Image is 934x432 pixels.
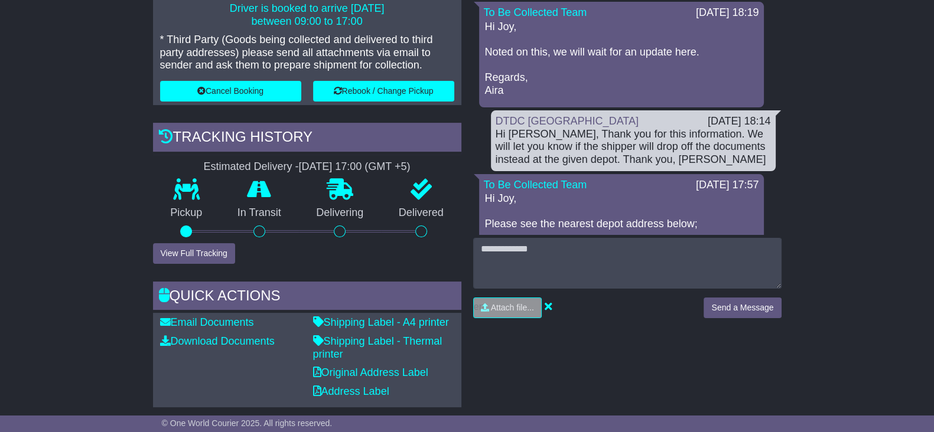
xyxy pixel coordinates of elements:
[313,81,454,102] button: Rebook / Change Pickup
[313,335,442,360] a: Shipping Label - Thermal printer
[313,316,449,328] a: Shipping Label - A4 printer
[160,316,254,328] a: Email Documents
[153,161,461,174] div: Estimated Delivery -
[160,335,275,347] a: Download Documents
[160,34,454,72] p: * Third Party (Goods being collected and delivered to third party addresses) please send all atta...
[704,297,781,318] button: Send a Message
[696,179,759,192] div: [DATE] 17:57
[153,282,461,313] div: Quick Actions
[160,2,454,28] p: Driver is booked to arrive [DATE] between 09:00 to 17:00
[220,207,299,220] p: In Transit
[299,161,411,174] div: [DATE] 17:00 (GMT +5)
[299,207,382,220] p: Delivering
[313,385,389,397] a: Address Label
[496,115,639,127] a: DTDC [GEOGRAPHIC_DATA]
[162,418,333,428] span: © One World Courier 2025. All rights reserved.
[485,21,758,97] p: Hi Joy, Noted on this, we will wait for an update here. Regards, Aira
[381,207,461,220] p: Delivered
[153,207,220,220] p: Pickup
[484,179,587,191] a: To Be Collected Team
[708,115,771,128] div: [DATE] 18:14
[484,6,587,18] a: To Be Collected Team
[160,81,301,102] button: Cancel Booking
[313,366,428,378] a: Original Address Label
[153,243,235,264] button: View Full Tracking
[153,123,461,155] div: Tracking history
[485,192,758,320] p: Hi Joy, Please see the nearest depot address below; DHL Express Service Point [GEOGRAPHIC_DATA] [...
[696,6,759,19] div: [DATE] 18:19
[496,128,771,166] div: Hi [PERSON_NAME], Thank you for this information. We will let you know if the shipper will drop o...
